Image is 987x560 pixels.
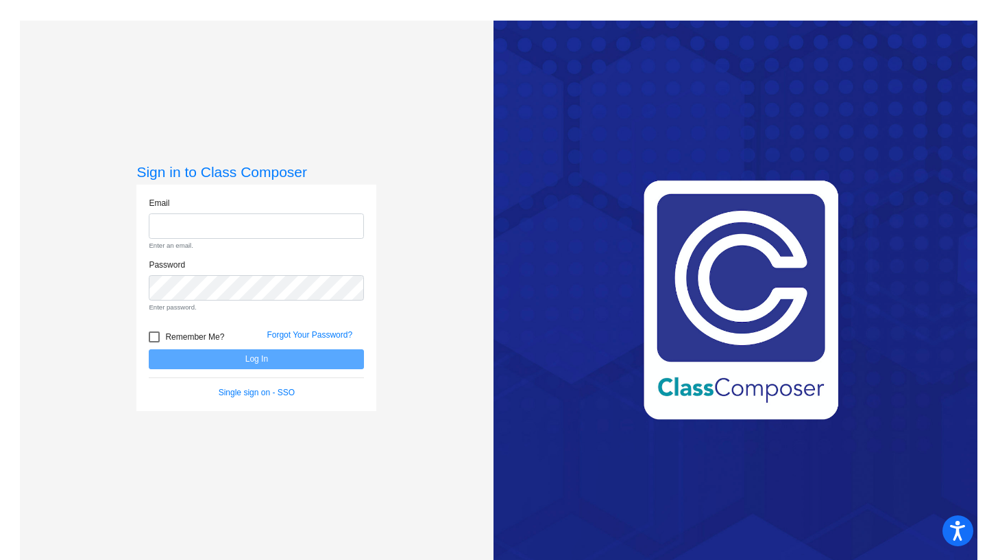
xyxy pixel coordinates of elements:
span: Remember Me? [165,329,224,345]
button: Log In [149,349,364,369]
small: Enter an email. [149,241,364,250]
a: Forgot Your Password? [267,330,352,340]
a: Single sign on - SSO [219,388,295,397]
label: Email [149,197,169,209]
label: Password [149,259,185,271]
small: Enter password. [149,303,364,312]
h3: Sign in to Class Composer [136,163,376,180]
